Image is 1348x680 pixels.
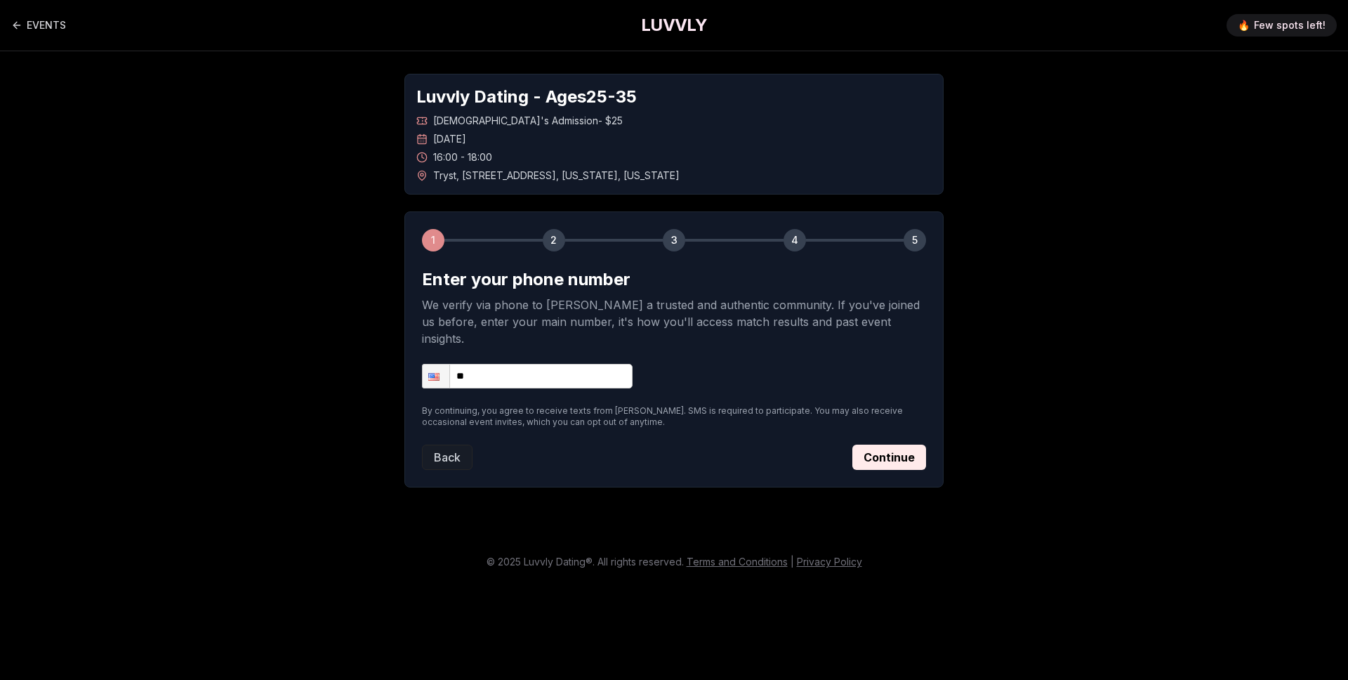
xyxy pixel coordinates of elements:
div: 5 [904,229,926,251]
a: LUVVLY [641,14,707,37]
h2: Enter your phone number [422,268,926,291]
div: 3 [663,229,685,251]
button: Continue [852,445,926,470]
h1: Luvvly Dating - Ages 25 - 35 [416,86,932,108]
span: Tryst , [STREET_ADDRESS] , [US_STATE] , [US_STATE] [433,169,680,183]
a: Back to events [11,11,66,39]
a: Privacy Policy [797,556,862,568]
p: We verify via phone to [PERSON_NAME] a trusted and authentic community. If you've joined us befor... [422,296,926,347]
div: 4 [784,229,806,251]
span: | [791,556,794,568]
span: 🔥 [1238,18,1250,32]
span: Few spots left! [1254,18,1326,32]
button: Back [422,445,473,470]
div: United States: + 1 [423,365,449,388]
a: Terms and Conditions [687,556,788,568]
p: By continuing, you agree to receive texts from [PERSON_NAME]. SMS is required to participate. You... [422,405,926,428]
div: 2 [543,229,565,251]
div: 1 [422,229,444,251]
span: [DEMOGRAPHIC_DATA]'s Admission - $25 [433,114,623,128]
span: [DATE] [433,132,466,146]
span: 16:00 - 18:00 [433,150,492,164]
